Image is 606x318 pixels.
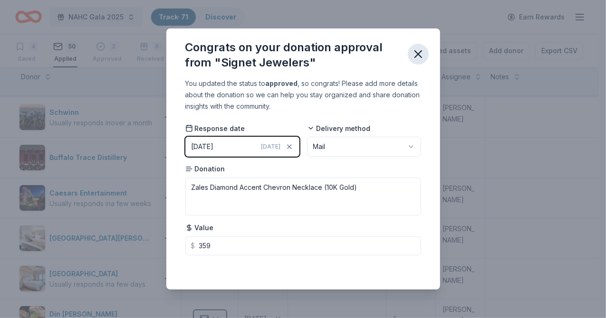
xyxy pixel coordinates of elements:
[185,178,421,215] textarea: Zales Diamond Accent Chevron Necklace (10K Gold)
[185,124,245,133] span: Response date
[192,141,214,152] div: [DATE]
[185,223,214,233] span: Value
[185,164,225,174] span: Donation
[185,40,400,70] div: Congrats on your donation approval from "Signet Jewelers"
[185,137,299,157] button: [DATE][DATE]
[307,124,371,133] span: Delivery method
[261,143,281,150] span: [DATE]
[266,79,298,87] b: approved
[185,78,421,112] div: You updated the status to , so congrats! Please add more details about the donation so we can hel...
